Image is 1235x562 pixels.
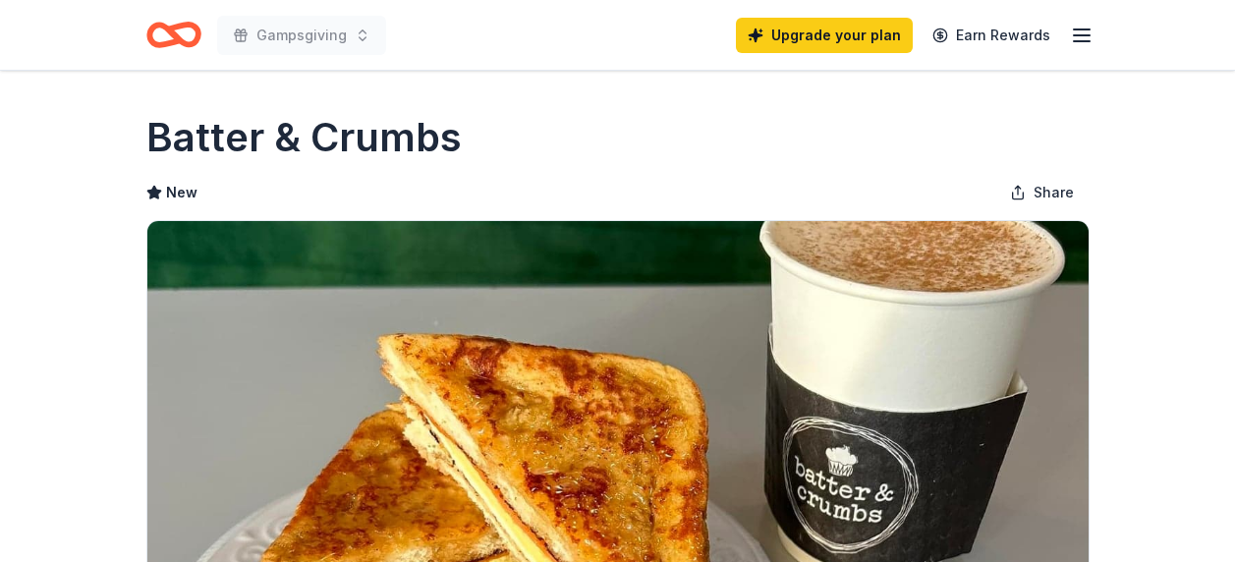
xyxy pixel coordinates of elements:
[736,18,913,53] a: Upgrade your plan
[256,24,347,47] span: Gampsgiving
[921,18,1062,53] a: Earn Rewards
[146,110,462,165] h1: Batter & Crumbs
[217,16,386,55] button: Gampsgiving
[1034,181,1074,204] span: Share
[146,12,201,58] a: Home
[166,181,197,204] span: New
[994,173,1090,212] button: Share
